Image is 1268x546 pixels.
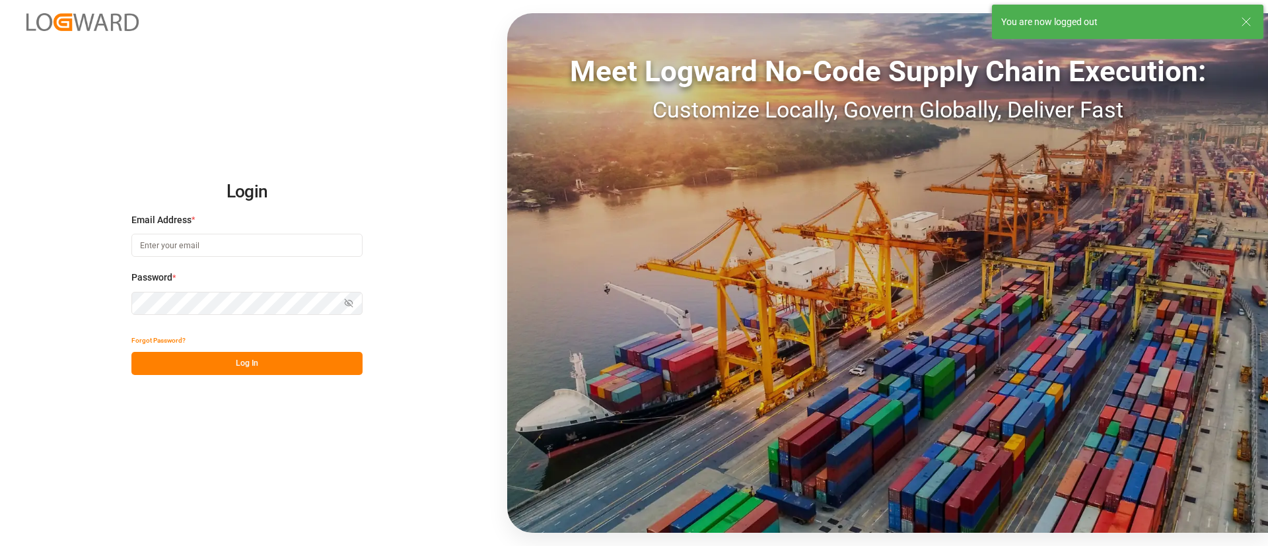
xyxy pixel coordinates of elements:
div: You are now logged out [1001,15,1228,29]
h2: Login [131,171,363,213]
div: Meet Logward No-Code Supply Chain Execution: [507,50,1268,93]
img: Logward_new_orange.png [26,13,139,31]
div: Customize Locally, Govern Globally, Deliver Fast [507,93,1268,127]
button: Log In [131,352,363,375]
button: Forgot Password? [131,329,186,352]
span: Email Address [131,213,192,227]
input: Enter your email [131,234,363,257]
span: Password [131,271,172,285]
